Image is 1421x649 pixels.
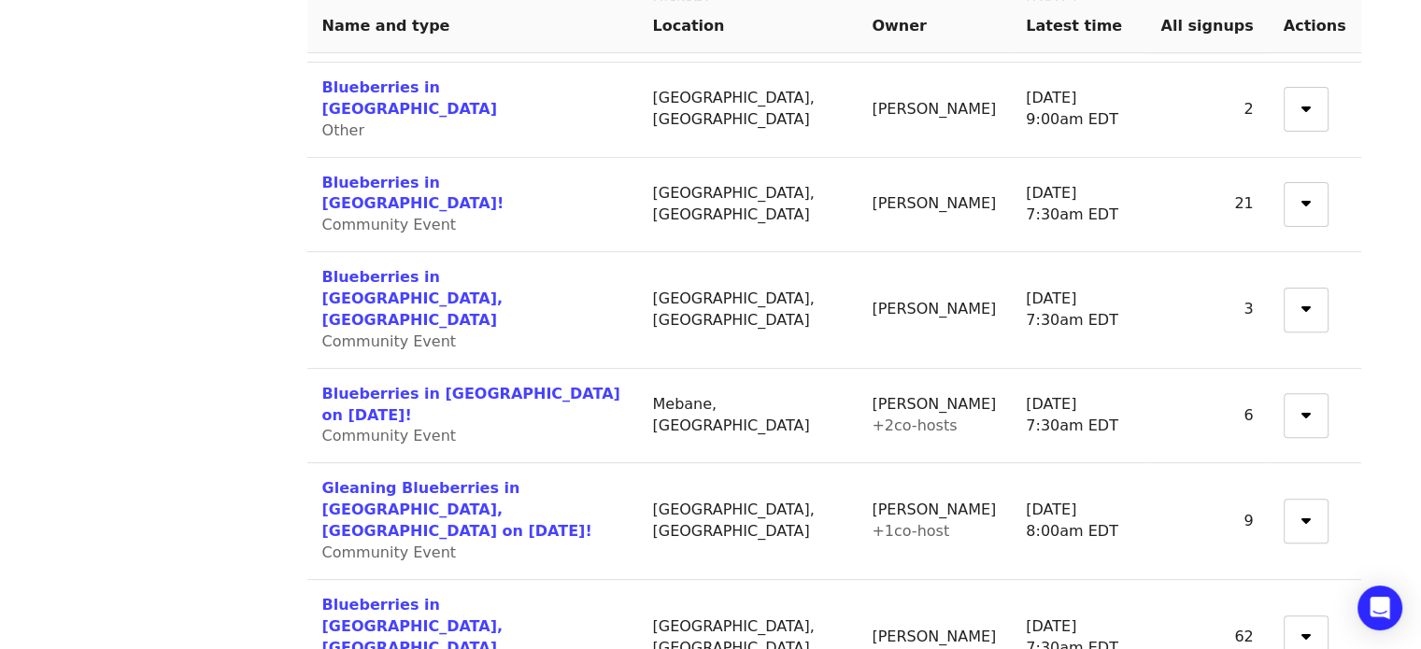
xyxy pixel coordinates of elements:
[1357,586,1402,630] div: Open Intercom Messenger
[322,268,504,329] a: Blueberries in [GEOGRAPHIC_DATA], [GEOGRAPHIC_DATA]
[322,543,457,561] span: Community Event
[1160,193,1253,215] div: 21
[857,63,1011,158] td: [PERSON_NAME]
[652,183,842,226] div: [GEOGRAPHIC_DATA], [GEOGRAPHIC_DATA]
[1301,625,1311,642] i: sort-down icon
[322,78,497,118] a: Blueberries in [GEOGRAPHIC_DATA]
[1011,63,1145,158] td: [DATE] 9:00am EDT
[322,332,457,350] span: Community Event
[872,416,996,437] div: + 2 co-host s
[857,463,1011,580] td: [PERSON_NAME]
[1160,511,1253,532] div: 9
[1011,158,1145,253] td: [DATE] 7:30am EDT
[1301,97,1311,115] i: sort-down icon
[1301,403,1311,421] i: sort-down icon
[652,394,842,437] div: Mebane, [GEOGRAPHIC_DATA]
[857,369,1011,464] td: [PERSON_NAME]
[652,500,842,543] div: [GEOGRAPHIC_DATA], [GEOGRAPHIC_DATA]
[1301,297,1311,315] i: sort-down icon
[1011,369,1145,464] td: [DATE] 7:30am EDT
[652,88,842,131] div: [GEOGRAPHIC_DATA], [GEOGRAPHIC_DATA]
[322,385,620,424] a: Blueberries in [GEOGRAPHIC_DATA] on [DATE]!
[322,427,457,444] span: Community Event
[1160,299,1253,320] div: 3
[857,158,1011,253] td: [PERSON_NAME]
[1301,191,1311,209] i: sort-down icon
[1160,405,1253,427] div: 6
[1011,252,1145,369] td: [DATE] 7:30am EDT
[322,174,504,213] a: Blueberries in [GEOGRAPHIC_DATA]!
[1301,509,1311,527] i: sort-down icon
[1011,463,1145,580] td: [DATE] 8:00am EDT
[322,216,457,233] span: Community Event
[652,289,842,332] div: [GEOGRAPHIC_DATA], [GEOGRAPHIC_DATA]
[857,252,1011,369] td: [PERSON_NAME]
[1160,99,1253,120] div: 2
[1160,627,1253,648] div: 62
[322,479,592,540] a: Gleaning Blueberries in [GEOGRAPHIC_DATA], [GEOGRAPHIC_DATA] on [DATE]!
[872,521,996,543] div: + 1 co-host
[322,121,364,139] span: Other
